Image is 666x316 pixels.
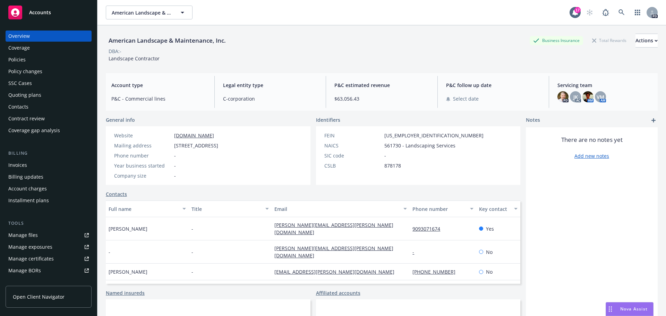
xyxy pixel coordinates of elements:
[174,162,176,169] span: -
[324,132,382,139] div: FEIN
[446,82,541,89] span: P&C follow up date
[191,205,261,213] div: Title
[114,152,171,159] div: Phone number
[174,152,176,159] span: -
[620,306,648,312] span: Nova Assist
[615,6,629,19] a: Search
[8,125,60,136] div: Coverage gap analysis
[191,225,193,232] span: -
[6,253,92,264] a: Manage certificates
[486,225,494,232] span: Yes
[574,6,581,12] div: 17
[334,95,429,102] span: $63,056.43
[223,95,318,102] span: C-corporation
[6,160,92,171] a: Invoices
[29,10,51,15] span: Accounts
[223,82,318,89] span: Legal entity type
[8,171,43,182] div: Billing updates
[476,200,520,217] button: Key contact
[8,160,27,171] div: Invoices
[114,132,171,139] div: Website
[574,152,609,160] a: Add new notes
[8,66,42,77] div: Policy changes
[324,162,382,169] div: CSLB
[486,268,493,275] span: No
[334,82,429,89] span: P&C estimated revenue
[384,152,386,159] span: -
[6,241,92,253] a: Manage exposures
[6,183,92,194] a: Account charges
[189,200,272,217] button: Title
[635,34,658,48] button: Actions
[109,225,147,232] span: [PERSON_NAME]
[606,302,654,316] button: Nova Assist
[6,101,92,112] a: Contacts
[274,205,399,213] div: Email
[272,200,410,217] button: Email
[479,205,510,213] div: Key contact
[597,93,604,101] span: VM
[6,230,92,241] a: Manage files
[6,195,92,206] a: Installment plans
[13,293,65,300] span: Open Client Navigator
[557,91,569,102] img: photo
[109,268,147,275] span: [PERSON_NAME]
[6,3,92,22] a: Accounts
[191,268,193,275] span: -
[114,172,171,179] div: Company size
[6,277,92,288] a: Summary of insurance
[111,82,206,89] span: Account type
[6,113,92,124] a: Contract review
[6,150,92,157] div: Billing
[453,95,479,102] span: Select date
[109,248,110,256] span: -
[106,6,193,19] button: American Landscape & Maintenance, Inc.
[8,183,47,194] div: Account charges
[6,78,92,89] a: SSC Cases
[106,36,229,45] div: American Landscape & Maintenance, Inc.
[8,101,28,112] div: Contacts
[6,31,92,42] a: Overview
[109,205,178,213] div: Full name
[316,116,340,123] span: Identifiers
[6,89,92,101] a: Quoting plans
[106,116,135,123] span: General info
[412,249,420,255] a: -
[8,195,49,206] div: Installment plans
[324,142,382,149] div: NAICS
[274,268,400,275] a: [EMAIL_ADDRESS][PERSON_NAME][DOMAIN_NAME]
[486,248,493,256] span: No
[8,277,61,288] div: Summary of insurance
[8,89,41,101] div: Quoting plans
[106,289,145,297] a: Named insureds
[649,116,658,125] a: add
[530,36,583,45] div: Business Insurance
[412,268,461,275] a: [PHONE_NUMBER]
[324,152,382,159] div: SIC code
[112,9,172,16] span: American Landscape & Maintenance, Inc.
[274,245,393,259] a: [PERSON_NAME][EMAIL_ADDRESS][PERSON_NAME][DOMAIN_NAME]
[573,93,578,101] span: JK
[8,113,45,124] div: Contract review
[8,265,41,276] div: Manage BORs
[8,241,52,253] div: Manage exposures
[274,222,393,236] a: [PERSON_NAME][EMAIL_ADDRESS][PERSON_NAME][DOMAIN_NAME]
[582,91,594,102] img: photo
[6,265,92,276] a: Manage BORs
[174,172,176,179] span: -
[589,36,630,45] div: Total Rewards
[384,162,401,169] span: 878178
[6,66,92,77] a: Policy changes
[561,136,623,144] span: There are no notes yet
[6,171,92,182] a: Billing updates
[106,190,127,198] a: Contacts
[631,6,644,19] a: Switch app
[8,253,54,264] div: Manage certificates
[583,6,597,19] a: Start snowing
[316,289,360,297] a: Affiliated accounts
[109,48,121,55] div: DBA: -
[412,205,466,213] div: Phone number
[384,142,455,149] span: 561730 - Landscaping Services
